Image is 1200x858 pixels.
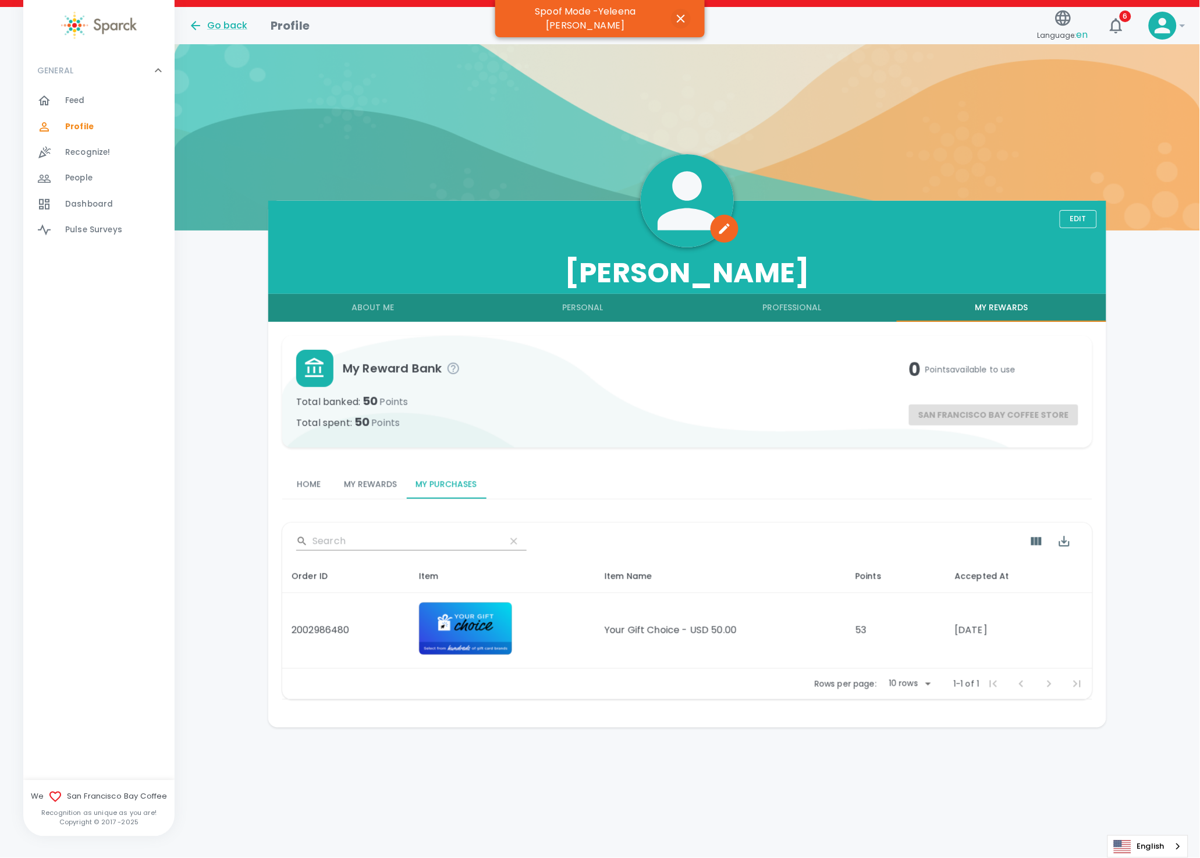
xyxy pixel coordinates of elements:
[406,471,486,499] button: My Purchases
[282,471,1092,499] div: rewards-tabs
[925,364,1016,375] span: Points available to use
[65,172,93,184] span: People
[282,471,335,499] button: Home
[61,12,137,39] img: Sparck logo
[815,678,877,690] p: Rows per page:
[268,257,1106,289] h3: [PERSON_NAME]
[846,593,946,668] td: 53
[379,395,408,409] span: Points
[65,147,111,158] span: Recognize!
[23,114,175,140] a: Profile
[23,53,175,88] div: GENERAL
[595,593,846,668] td: Your Gift Choice - USD 50.00
[271,16,310,35] h1: Profile
[1007,670,1035,698] span: Previous Page
[897,294,1106,322] button: My Rewards
[23,12,175,39] a: Sparck logo
[1108,836,1188,857] a: English
[1035,670,1063,698] span: Next Page
[687,294,897,322] button: Professional
[363,393,408,409] span: 50
[855,569,936,583] div: Points
[1033,5,1093,47] button: Language:en
[946,593,1092,668] td: [DATE]
[296,413,909,431] p: Total spent :
[65,198,113,210] span: Dashboard
[1120,10,1131,22] span: 6
[37,65,73,76] p: GENERAL
[1050,527,1078,555] button: Export
[1063,670,1091,698] span: Last Page
[979,670,1007,698] span: First Page
[313,532,496,551] input: Search
[23,88,175,247] div: GENERAL
[282,593,410,668] td: 2002986480
[1038,27,1088,43] span: Language:
[954,678,979,690] p: 1-1 of 1
[478,294,687,322] button: Personal
[23,165,175,191] a: People
[419,569,586,583] div: Item
[296,536,308,547] svg: Search
[65,224,122,236] span: Pulse Surveys
[1102,12,1130,40] button: 6
[189,19,247,33] button: Go back
[65,121,94,133] span: Profile
[23,88,175,114] a: Feed
[296,392,909,410] p: Total banked :
[23,790,175,804] span: We San Francisco Bay Coffee
[23,809,175,818] p: Recognition as unique as you are!
[909,358,1078,381] h4: 0
[23,140,175,165] a: Recognize!
[23,192,175,217] a: Dashboard
[886,678,921,689] div: 10 rows
[343,359,909,378] span: My Reward Bank
[955,569,1083,583] div: Accepted At
[268,294,478,322] button: About Me
[1023,527,1050,555] button: Show Columns
[292,569,400,583] div: Order ID
[23,217,175,243] a: Pulse Surveys
[268,294,1106,322] div: full width tabs
[605,569,837,583] div: Item Name
[419,602,512,655] img: Item Image
[1107,835,1188,858] div: Language
[1060,210,1097,228] button: Edit
[23,818,175,827] p: Copyright © 2017 - 2025
[1077,28,1088,41] span: en
[1107,835,1188,858] aside: Language selected: English
[335,471,406,499] button: My Rewards
[354,414,400,430] span: 50
[65,95,85,107] span: Feed
[371,416,400,430] span: Points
